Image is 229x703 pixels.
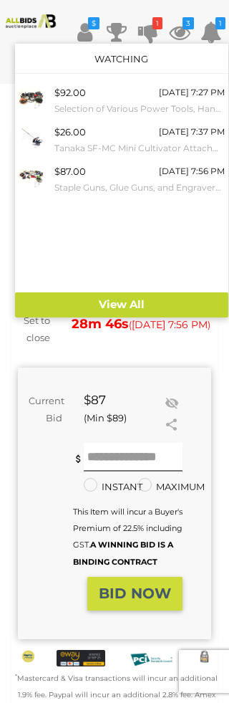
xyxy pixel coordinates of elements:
small: Tanaka SF-MC Mini Cultivator Attachment - Brand New [54,140,225,156]
img: Allbids.com.au [3,14,59,29]
img: 54379-28a.jpg [19,163,44,188]
span: $92.00 [54,87,86,98]
a: $ [74,19,96,45]
i: $ [88,17,99,29]
a: 1 [137,19,159,45]
a: $92.00 [DATE] 7:27 PM Selection of Various Power Tools, Hand Tools and Hardware [15,81,228,120]
i: 1 [215,17,225,29]
a: $26.00 [DATE] 7:37 PM Tanaka SF-MC Mini Cultivator Attachment - Brand New [15,120,228,160]
span: $26.00 [54,126,86,138]
div: [DATE] 7:37 PM [159,124,225,140]
a: Watching [94,53,148,64]
a: 1 [200,19,222,45]
i: 3 [182,17,194,29]
div: [DATE] 7:56 PM [159,163,225,179]
small: Staple Guns, Glue Guns, and Engravers - Lot of 14 [54,180,225,196]
i: 1 [152,17,162,29]
span: $87.00 [54,166,86,177]
a: 3 [169,19,190,45]
a: View All [15,292,228,317]
img: 54402-5a.JPG [19,124,44,149]
small: Selection of Various Power Tools, Hand Tools and Hardware [54,101,225,117]
img: 53934-59a.jpg [19,85,44,110]
a: $87.00 [DATE] 7:56 PM Staple Guns, Glue Guns, and Engravers - Lot of 14 [15,160,228,199]
div: [DATE] 7:27 PM [159,85,225,100]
